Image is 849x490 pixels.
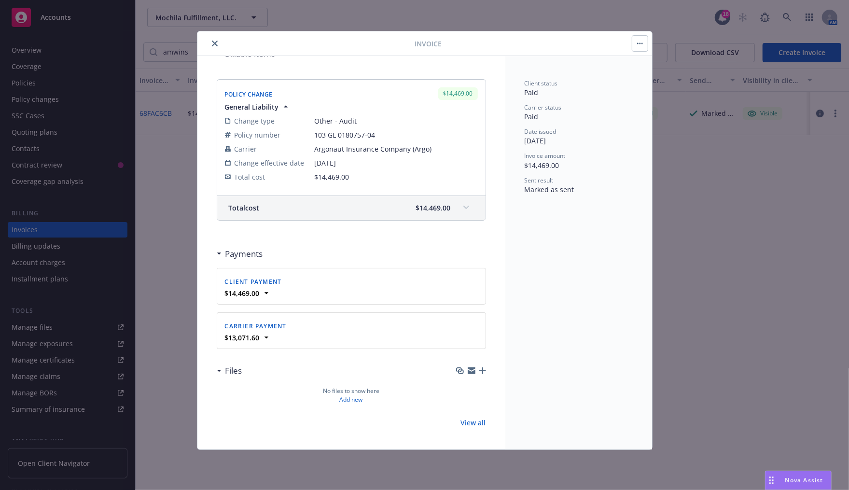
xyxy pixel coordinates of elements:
[225,322,287,330] span: Carrier payment
[315,172,349,182] span: $14,469.00
[225,364,242,377] h3: Files
[315,158,478,168] span: [DATE]
[235,158,305,168] span: Change effective date
[235,130,281,140] span: Policy number
[765,471,832,490] button: Nova Assist
[225,102,291,112] button: General Liability
[225,90,273,98] span: Policy Change
[765,471,778,490] div: Drag to move
[323,387,379,395] span: No files to show here
[525,127,557,136] span: Date issued
[525,79,558,87] span: Client status
[525,103,562,112] span: Carrier status
[415,39,442,49] span: Invoice
[525,112,539,121] span: Paid
[416,203,451,213] span: $14,469.00
[525,176,554,184] span: Sent result
[315,130,478,140] span: 103 GL 0180757-04
[217,196,486,220] div: Totalcost$14,469.00
[525,161,559,170] span: $14,469.00
[525,88,539,97] span: Paid
[209,38,221,49] button: close
[525,152,566,160] span: Invoice amount
[525,136,546,145] span: [DATE]
[217,248,263,260] div: Payments
[235,144,257,154] span: Carrier
[229,203,260,213] span: Total cost
[340,395,363,404] a: Add new
[525,185,574,194] span: Marked as sent
[785,476,823,484] span: Nova Assist
[217,364,242,377] div: Files
[225,333,260,342] strong: $13,071.60
[225,278,282,286] span: Client payment
[438,87,478,99] div: $14,469.00
[235,116,275,126] span: Change type
[315,144,478,154] span: Argonaut Insurance Company (Argo)
[225,289,260,298] strong: $14,469.00
[225,102,279,112] span: General Liability
[461,418,486,428] a: View all
[235,172,265,182] span: Total cost
[315,116,478,126] span: Other - Audit
[225,248,263,260] h3: Payments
